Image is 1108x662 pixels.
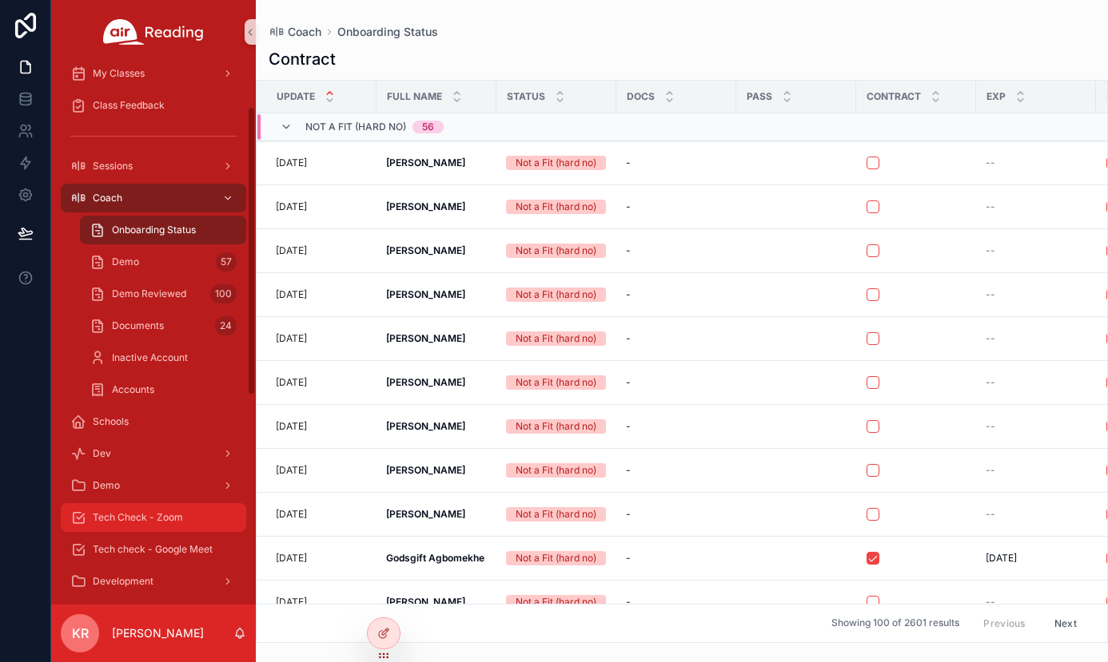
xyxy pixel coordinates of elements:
[986,596,995,608] span: --
[112,256,139,268] span: Demo
[387,90,442,103] span: Full name
[986,420,995,433] span: --
[386,157,487,169] a: [PERSON_NAME]
[72,624,89,643] span: KR
[516,200,596,214] div: Not a Fit (hard no)
[276,244,307,257] p: [DATE]
[288,24,321,40] span: Coach
[507,90,545,103] span: Status
[93,160,133,172] span: Sessions
[61,503,246,532] a: Tech Check - Zoom
[61,152,246,180] a: Sessions
[986,244,995,257] span: --
[506,244,607,258] a: Not a Fit (hard no)
[276,464,367,477] a: [DATE]
[276,288,367,301] a: [DATE]
[516,156,596,170] div: Not a Fit (hard no)
[93,99,165,112] span: Class Feedback
[506,287,607,302] a: Not a Fit (hard no)
[80,279,246,308] a: Demo Reviewed100
[986,552,1086,565] a: [DATE]
[986,200,1086,213] a: --
[386,244,465,256] strong: [PERSON_NAME]
[386,288,487,301] a: [PERSON_NAME]
[516,595,596,609] div: Not a Fit (hard no)
[986,508,1086,521] a: --
[277,90,315,103] span: Update
[516,244,596,258] div: Not a Fit (hard no)
[626,332,727,345] a: -
[61,91,246,120] a: Class Feedback
[80,216,246,244] a: Onboarding Status
[516,507,596,521] div: Not a Fit (hard no)
[276,596,307,608] p: [DATE]
[386,420,487,433] a: [PERSON_NAME]
[626,244,631,257] span: -
[80,248,246,276] a: Demo57
[93,447,111,460] span: Dev
[516,331,596,346] div: Not a Fit (hard no)
[506,463,607,478] a: Not a Fit (hard no)
[103,19,204,45] img: App logo
[386,464,487,477] a: [PERSON_NAME]
[986,332,1086,345] a: --
[626,244,727,257] a: -
[626,288,631,301] span: -
[276,157,367,169] a: [DATE]
[986,464,1086,477] a: --
[986,157,1086,169] a: --
[386,376,487,389] a: [PERSON_NAME]
[986,464,995,477] span: --
[305,121,406,133] span: Not a Fit (hard no)
[626,508,727,521] a: -
[80,343,246,372] a: Inactive Account
[506,375,607,390] a: Not a Fit (hard no)
[386,200,465,212] strong: [PERSON_NAME]
[337,24,438,40] a: Onboarding Status
[626,552,727,565] a: -
[986,376,995,389] span: --
[93,543,213,556] span: Tech check - Google Meet
[626,200,631,213] span: -
[93,67,145,80] span: My Classes
[986,157,995,169] span: --
[626,420,631,433] span: -
[93,415,129,428] span: Schools
[986,288,995,301] span: --
[626,200,727,213] a: -
[276,332,367,345] a: [DATE]
[386,552,484,564] strong: Godsgift Agbomekhe
[506,419,607,434] a: Not a Fit (hard no)
[210,284,237,303] div: 100
[506,595,607,609] a: Not a Fit (hard no)
[386,508,465,520] strong: [PERSON_NAME]
[831,617,959,630] span: Showing 100 of 2601 results
[986,596,1086,608] a: --
[986,376,1086,389] a: --
[276,376,367,389] a: [DATE]
[51,64,256,605] div: scrollable content
[276,552,367,565] a: [DATE]
[386,200,487,213] a: [PERSON_NAME]
[61,535,246,564] a: Tech check - Google Meet
[276,596,367,608] a: [DATE]
[386,464,465,476] strong: [PERSON_NAME]
[386,157,465,168] strong: [PERSON_NAME]
[112,351,188,364] span: Inactive Account
[516,287,596,302] div: Not a Fit (hard no)
[61,471,246,500] a: Demo
[269,24,321,40] a: Coach
[386,288,465,300] strong: [PERSON_NAME]
[626,376,631,389] span: -
[276,376,307,389] p: [DATE]
[61,59,246,88] a: My Classes
[986,90,1006,103] span: Exp
[276,332,307,345] p: [DATE]
[386,332,487,345] a: [PERSON_NAME]
[626,288,727,301] a: -
[516,419,596,434] div: Not a Fit (hard no)
[516,551,596,565] div: Not a Fit (hard no)
[986,332,995,345] span: --
[747,90,772,103] span: Pass
[422,121,434,133] div: 56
